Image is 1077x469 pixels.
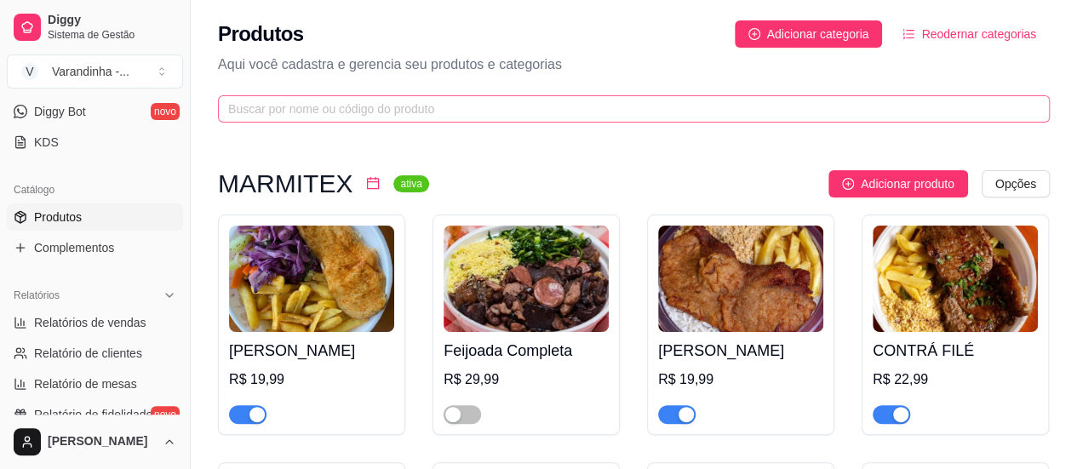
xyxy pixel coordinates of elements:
span: Diggy Bot [34,103,86,120]
h4: [PERSON_NAME] [658,339,823,363]
div: R$ 22,99 [873,369,1038,390]
span: Opções [995,174,1036,193]
span: Relatórios de vendas [34,314,146,331]
span: ordered-list [902,28,914,40]
span: calendar [366,176,380,190]
img: product-image [658,226,823,332]
h3: MARMITEX [218,174,352,194]
button: Adicionar categoria [735,20,883,48]
button: [PERSON_NAME] [7,421,183,462]
h2: Produtos [218,20,304,48]
span: KDS [34,134,59,151]
span: Sistema de Gestão [48,28,176,42]
a: Produtos [7,203,183,231]
span: Diggy [48,13,176,28]
a: KDS [7,129,183,156]
a: Relatório de fidelidadenovo [7,401,183,428]
img: product-image [873,226,1038,332]
h4: [PERSON_NAME] [229,339,394,363]
sup: ativa [393,175,428,192]
span: [PERSON_NAME] [48,434,156,449]
a: Relatório de clientes [7,340,183,367]
button: Adicionar produto [828,170,968,197]
span: Relatório de clientes [34,345,142,362]
div: Catálogo [7,176,183,203]
a: Relatório de mesas [7,370,183,398]
div: Varandinha - ... [52,63,129,80]
span: plus-circle [842,178,854,190]
span: Reodernar categorias [921,25,1036,43]
span: Relatórios [14,289,60,302]
button: Reodernar categorias [889,20,1050,48]
a: DiggySistema de Gestão [7,7,183,48]
button: Select a team [7,54,183,89]
a: Complementos [7,234,183,261]
button: Opções [982,170,1050,197]
span: Adicionar categoria [767,25,869,43]
h4: CONTRÁ FILÉ [873,339,1038,363]
div: R$ 29,99 [444,369,609,390]
img: product-image [229,226,394,332]
div: R$ 19,99 [658,369,823,390]
span: Relatório de mesas [34,375,137,392]
img: product-image [444,226,609,332]
span: Relatório de fidelidade [34,406,152,423]
div: R$ 19,99 [229,369,394,390]
span: V [21,63,38,80]
span: plus-circle [748,28,760,40]
a: Diggy Botnovo [7,98,183,125]
input: Buscar por nome ou código do produto [228,100,1026,118]
p: Aqui você cadastra e gerencia seu produtos e categorias [218,54,1050,75]
span: Produtos [34,209,82,226]
span: Adicionar produto [861,174,954,193]
span: Complementos [34,239,114,256]
h4: Feijoada Completa [444,339,609,363]
a: Relatórios de vendas [7,309,183,336]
